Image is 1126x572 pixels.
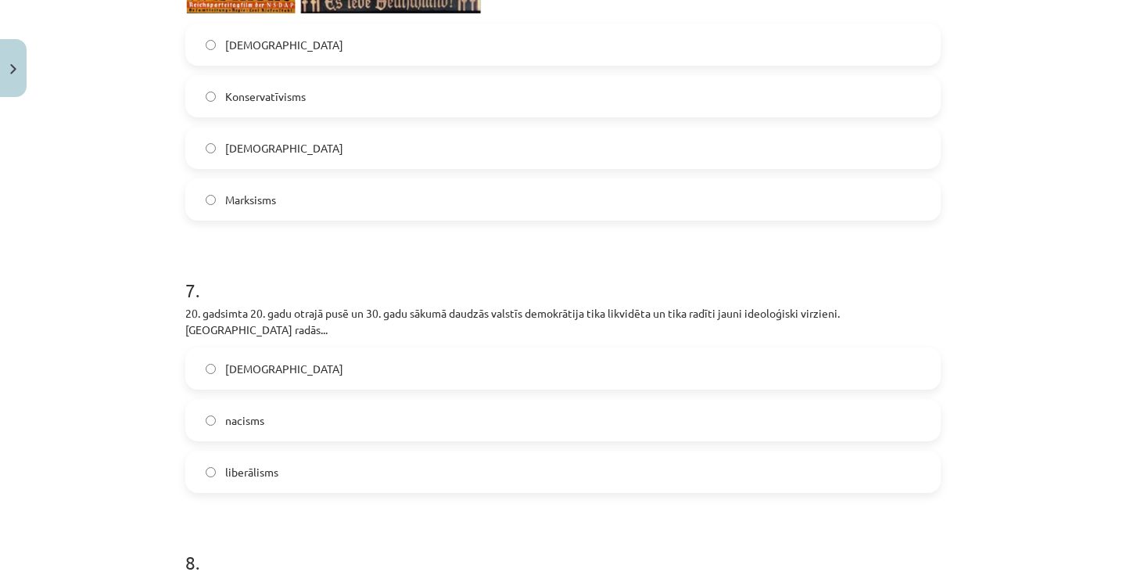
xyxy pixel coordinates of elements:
[206,40,216,50] input: [DEMOGRAPHIC_DATA]
[206,364,216,374] input: [DEMOGRAPHIC_DATA]
[225,192,276,208] span: Marksisms
[206,195,216,205] input: Marksisms
[206,467,216,477] input: liberālisms
[206,416,216,426] input: nacisms
[185,305,941,338] p: 20. gadsimta 20. gadu otrajā pusē un 30. gadu sākumā daudzās valstīs demokrātija tika likvidēta u...
[206,143,216,153] input: [DEMOGRAPHIC_DATA]
[10,64,16,74] img: icon-close-lesson-0947bae3869378f0d4975bcd49f059093ad1ed9edebbc8119c70593378902aed.svg
[225,464,278,480] span: liberālisms
[206,92,216,102] input: Konservatīvisms
[225,361,343,377] span: [DEMOGRAPHIC_DATA]
[225,140,343,156] span: [DEMOGRAPHIC_DATA]
[225,88,306,105] span: Konservatīvisms
[225,412,264,429] span: nacisms
[185,252,941,300] h1: 7 .
[225,37,343,53] span: [DEMOGRAPHIC_DATA]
